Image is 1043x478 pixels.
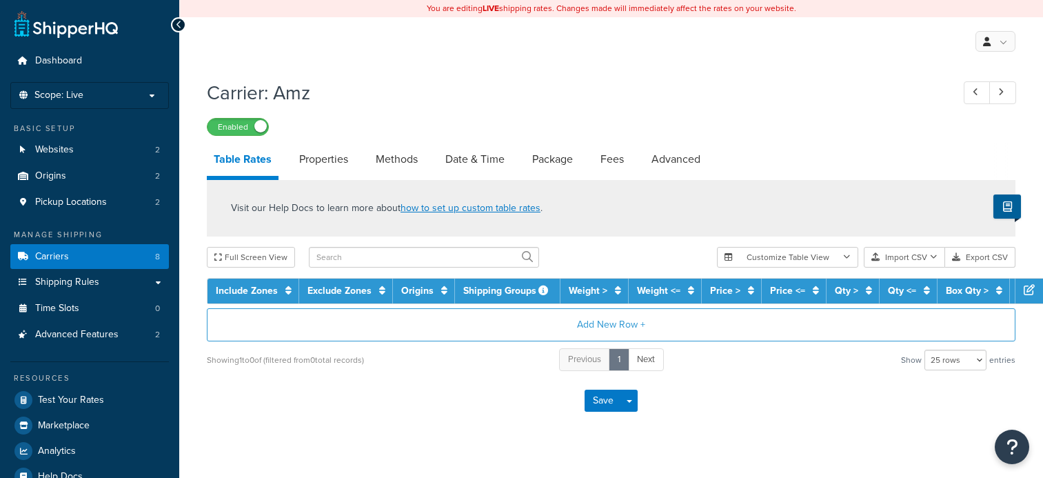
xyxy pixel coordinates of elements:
span: 8 [155,251,160,263]
a: Previous Record [964,81,991,104]
span: Carriers [35,251,69,263]
span: Test Your Rates [38,395,104,406]
button: Add New Row + [207,308,1015,341]
span: Analytics [38,446,76,457]
a: Next [628,348,664,371]
li: Origins [10,163,169,189]
span: 2 [155,144,160,156]
a: Qty > [835,283,858,298]
a: Test Your Rates [10,388,169,412]
a: Box Qty > [946,283,989,298]
li: Pickup Locations [10,190,169,215]
li: Time Slots [10,296,169,321]
a: Properties [292,143,355,176]
a: Carriers8 [10,244,169,270]
li: Carriers [10,244,169,270]
label: Enabled [207,119,268,135]
a: Pickup Locations2 [10,190,169,215]
div: Basic Setup [10,123,169,135]
a: Analytics [10,439,169,464]
a: 1 [609,348,629,371]
span: 2 [155,170,160,182]
button: Customize Table View [717,247,858,268]
a: Table Rates [207,143,279,180]
span: Advanced Features [35,329,119,341]
p: Visit our Help Docs to learn more about . [231,201,543,216]
span: Marketplace [38,420,90,432]
div: Showing 1 to 0 of (filtered from 0 total records) [207,350,364,370]
input: Search [309,247,539,268]
a: Shipping Rules [10,270,169,295]
a: Date & Time [438,143,512,176]
a: Advanced Features2 [10,322,169,348]
a: Previous [559,348,610,371]
a: Exclude Zones [307,283,372,298]
span: Time Slots [35,303,79,315]
span: Origins [35,170,66,182]
a: Include Zones [216,283,278,298]
span: 2 [155,329,160,341]
button: Show Help Docs [993,195,1021,219]
a: Methods [369,143,425,176]
a: Next Record [989,81,1016,104]
a: Weight <= [637,283,680,298]
a: Price > [710,283,740,298]
span: entries [989,350,1015,370]
h1: Carrier: Amz [207,79,938,106]
a: Origins [401,283,434,298]
button: Open Resource Center [995,430,1029,464]
span: 2 [155,197,160,208]
a: Dashboard [10,48,169,74]
span: Previous [568,352,601,366]
a: Package [525,143,580,176]
a: Price <= [770,283,805,298]
span: Next [637,352,655,366]
button: Save [585,390,622,412]
button: Export CSV [945,247,1015,268]
span: Show [901,350,922,370]
a: Qty <= [888,283,916,298]
a: Marketplace [10,413,169,438]
div: Manage Shipping [10,229,169,241]
a: Weight > [569,283,607,298]
button: Full Screen View [207,247,295,268]
a: Websites2 [10,137,169,163]
span: Scope: Live [34,90,83,101]
li: Advanced Features [10,322,169,348]
th: Shipping Groups [455,279,560,303]
b: LIVE [483,2,499,14]
span: Dashboard [35,55,82,67]
div: Resources [10,372,169,384]
li: Websites [10,137,169,163]
a: Fees [594,143,631,176]
a: Advanced [645,143,707,176]
button: Import CSV [864,247,945,268]
span: Websites [35,144,74,156]
a: Time Slots0 [10,296,169,321]
span: Shipping Rules [35,277,99,288]
a: Origins2 [10,163,169,189]
a: how to set up custom table rates [401,201,540,215]
span: Pickup Locations [35,197,107,208]
span: 0 [155,303,160,315]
